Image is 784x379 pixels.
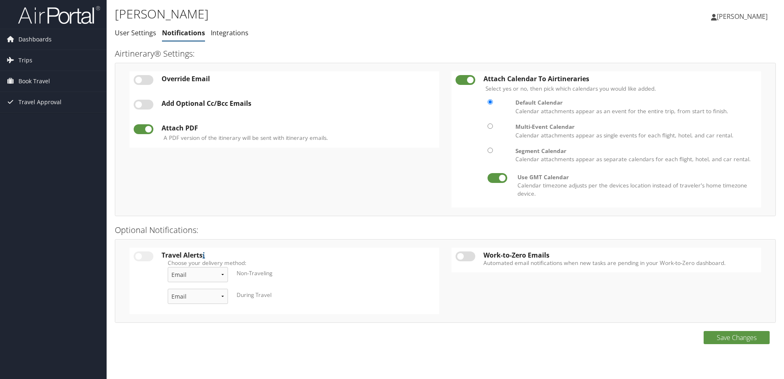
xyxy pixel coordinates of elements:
label: During Travel [237,291,271,299]
a: Notifications [162,28,205,37]
img: airportal-logo.png [18,5,100,25]
div: Attach PDF [162,124,435,132]
a: Integrations [211,28,248,37]
a: [PERSON_NAME] [711,4,776,29]
label: A PDF version of the itinerary will be sent with itinerary emails. [164,134,328,142]
div: Override Email [162,75,435,82]
label: Automated email notifications when new tasks are pending in your Work-to-Zero dashboard. [483,259,757,267]
label: Calendar attachments appear as single events for each flight, hotel, and car rental. [515,123,753,139]
label: Choose your delivery method: [168,259,429,267]
div: Work-to-Zero Emails [483,251,757,259]
label: Calendar timezone adjusts per the devices location instead of traveler's home timezone device. [517,173,751,198]
div: Attach Calendar To Airtineraries [483,75,757,82]
label: Select yes or no, then pick which calendars you would like added. [485,84,656,93]
span: Dashboards [18,29,52,50]
a: User Settings [115,28,156,37]
span: [PERSON_NAME] [717,12,768,21]
div: Segment Calendar [515,147,753,155]
h1: [PERSON_NAME] [115,5,556,23]
div: Default Calendar [515,98,753,107]
div: Travel Alerts [162,251,435,259]
div: Use GMT Calendar [517,173,751,181]
h3: Airtinerary® Settings: [115,48,776,59]
div: Add Optional Cc/Bcc Emails [162,100,435,107]
label: Calendar attachments appear as separate calendars for each flight, hotel, and car rental. [515,147,753,164]
label: Non-Traveling [237,269,272,277]
h3: Optional Notifications: [115,224,776,236]
span: Trips [18,50,32,71]
div: Multi-Event Calendar [515,123,753,131]
label: Calendar attachments appear as an event for the entire trip, from start to finish. [515,98,753,115]
span: Travel Approval [18,92,62,112]
span: Book Travel [18,71,50,91]
button: Save Changes [704,331,770,344]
